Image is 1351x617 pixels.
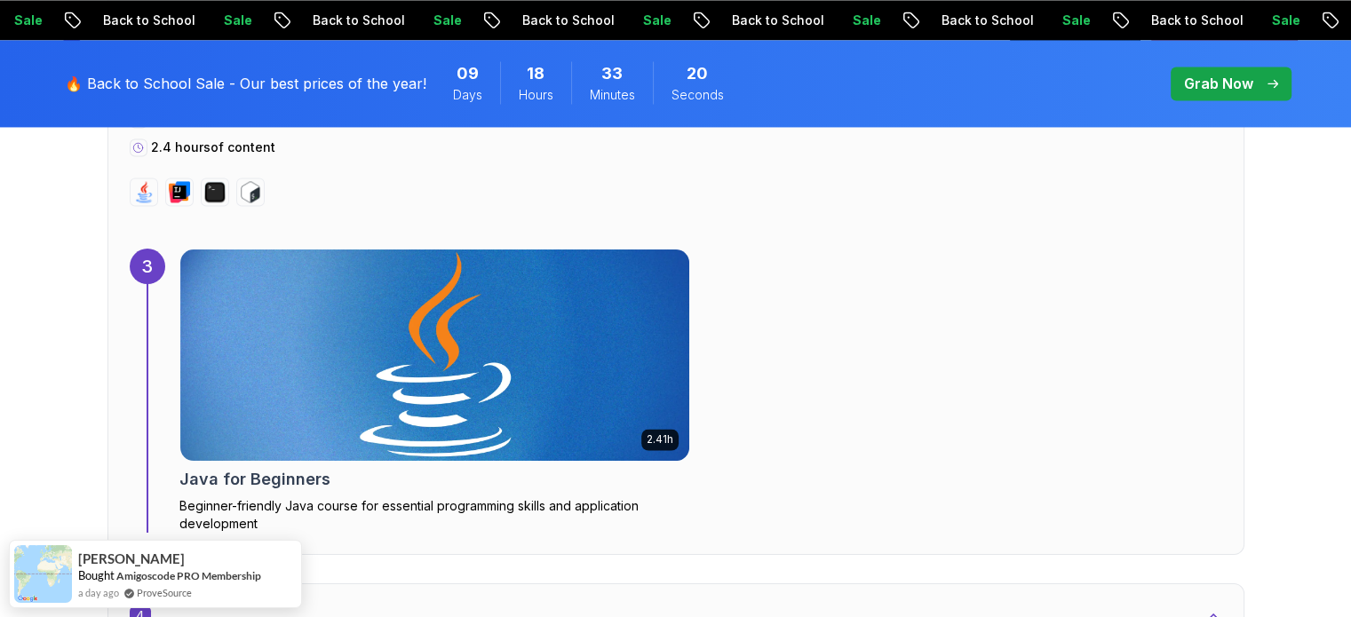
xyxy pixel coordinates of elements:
[1032,12,1089,29] p: Sale
[911,12,1032,29] p: Back to School
[78,568,115,582] span: Bought
[702,12,823,29] p: Back to School
[240,181,261,202] img: bash logo
[133,181,155,202] img: java logo
[73,12,194,29] p: Back to School
[179,467,330,492] h2: Java for Beginners
[457,61,479,86] span: 9 Days
[823,12,879,29] p: Sale
[527,61,544,86] span: 18 Hours
[78,551,185,566] span: [PERSON_NAME]
[403,12,460,29] p: Sale
[613,12,670,29] p: Sale
[179,497,690,533] p: Beginner-friendly Java course for essential programming skills and application development
[601,61,623,86] span: 33 Minutes
[116,569,261,582] a: Amigoscode PRO Membership
[453,86,482,104] span: Days
[78,585,119,600] span: a day ago
[1242,12,1299,29] p: Sale
[169,181,190,202] img: intellij logo
[65,73,426,94] p: 🔥 Back to School Sale - Our best prices of the year!
[180,249,689,461] img: Java for Beginners card
[151,138,275,156] p: 2.4 hours of content
[14,545,72,603] img: provesource social proof notification image
[282,12,403,29] p: Back to School
[194,12,250,29] p: Sale
[204,181,226,202] img: terminal logo
[590,86,635,104] span: Minutes
[1121,12,1242,29] p: Back to School
[519,86,553,104] span: Hours
[130,249,165,284] div: 3
[179,249,690,533] a: Java for Beginners card2.41hJava for BeginnersBeginner-friendly Java course for essential program...
[1184,73,1253,94] p: Grab Now
[492,12,613,29] p: Back to School
[672,86,724,104] span: Seconds
[647,432,673,447] p: 2.41h
[687,61,708,86] span: 20 Seconds
[137,585,192,600] a: ProveSource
